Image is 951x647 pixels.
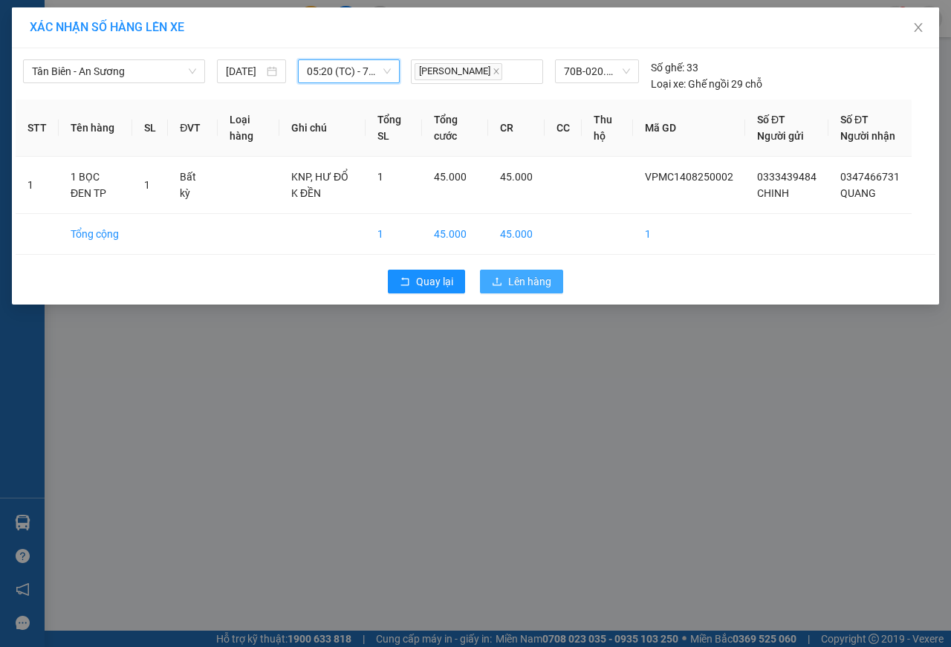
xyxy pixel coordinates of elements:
span: ----------------------------------------- [40,80,182,92]
span: 01 Võ Văn Truyện, KP.1, Phường 2 [117,45,204,63]
span: Loại xe: [651,76,686,92]
span: CHINH [757,187,789,199]
div: 33 [651,59,698,76]
span: Người gửi [757,130,804,142]
th: Tên hàng [59,100,132,157]
th: Loại hàng [218,100,279,157]
span: Số ĐT [757,114,785,126]
th: Tổng SL [366,100,422,157]
span: close [912,22,924,33]
td: Bất kỳ [168,157,218,214]
td: 1 BỌC ĐEN TP [59,157,132,214]
span: 05:20 (TC) - 70B-020.13 [307,60,390,82]
span: 0347466731 [840,171,900,183]
span: [PERSON_NAME]: [4,96,158,105]
td: 1 [366,214,422,255]
span: Tân Biên - An Sương [32,60,196,82]
span: Số ĐT [840,114,869,126]
th: CR [488,100,545,157]
span: 45.000 [500,171,533,183]
td: 45.000 [422,214,488,255]
th: Tổng cước [422,100,488,157]
button: rollbackQuay lại [388,270,465,293]
span: close [493,68,500,75]
span: VPMC1408250002 [74,94,158,105]
span: Người nhận [840,130,895,142]
span: rollback [400,276,410,288]
span: upload [492,276,502,288]
td: 1 [16,157,59,214]
span: Lên hàng [508,273,551,290]
th: Ghi chú [279,100,366,157]
span: 1 [377,171,383,183]
span: Số ghế: [651,59,684,76]
span: In ngày: [4,108,91,117]
th: CC [545,100,582,157]
button: uploadLên hàng [480,270,563,293]
span: KNP, HƯ ĐỔ K ĐỀN [291,171,348,199]
th: Thu hộ [582,100,633,157]
th: ĐVT [168,100,218,157]
button: Close [898,7,939,49]
input: 14/08/2025 [226,63,264,79]
td: Tổng cộng [59,214,132,255]
span: Bến xe [GEOGRAPHIC_DATA] [117,24,200,42]
span: 70B-020.13 [564,60,630,82]
div: Ghế ngồi 29 chỗ [651,76,762,92]
span: Quay lại [416,273,453,290]
strong: ĐỒNG PHƯỚC [117,8,204,21]
span: 45.000 [434,171,467,183]
th: SL [132,100,168,157]
th: Mã GD [633,100,745,157]
img: logo [5,9,71,74]
span: 1 [144,179,150,191]
span: [PERSON_NAME] [415,63,502,80]
span: 0333439484 [757,171,817,183]
span: XÁC NHẬN SỐ HÀNG LÊN XE [30,20,184,34]
td: 45.000 [488,214,545,255]
th: STT [16,100,59,157]
td: 1 [633,214,745,255]
span: Hotline: 19001152 [117,66,182,75]
span: VPMC1408250002 [645,171,733,183]
span: QUANG [840,187,876,199]
span: 05:41:49 [DATE] [33,108,91,117]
